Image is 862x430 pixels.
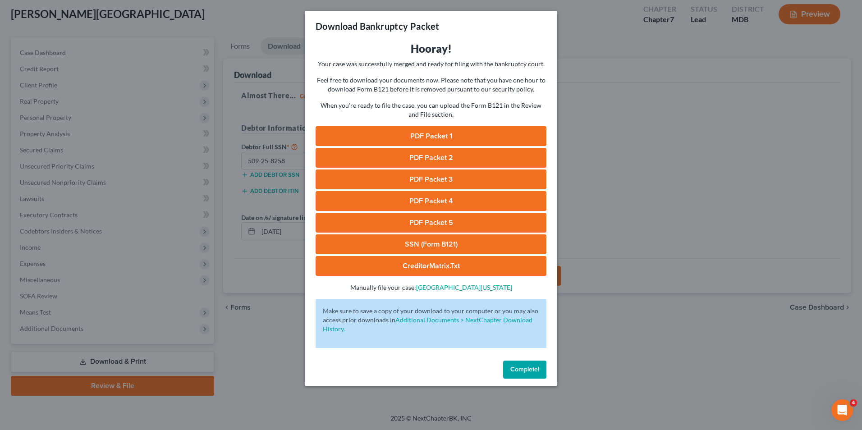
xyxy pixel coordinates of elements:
a: PDF Packet 1 [316,126,546,146]
p: When you're ready to file the case, you can upload the Form B121 in the Review and File section. [316,101,546,119]
a: PDF Packet 4 [316,191,546,211]
p: Feel free to download your documents now. Please note that you have one hour to download Form B12... [316,76,546,94]
a: PDF Packet 5 [316,213,546,233]
a: Additional Documents > NextChapter Download History. [323,316,532,333]
a: SSN (Form B121) [316,234,546,254]
a: PDF Packet 2 [316,148,546,168]
p: Your case was successfully merged and ready for filing with the bankruptcy court. [316,59,546,69]
a: CreditorMatrix.txt [316,256,546,276]
button: Complete! [503,361,546,379]
p: Make sure to save a copy of your download to your computer or you may also access prior downloads in [323,306,539,334]
p: Manually file your case: [316,283,546,292]
h3: Hooray! [316,41,546,56]
h3: Download Bankruptcy Packet [316,20,439,32]
iframe: Intercom live chat [831,399,853,421]
a: PDF Packet 3 [316,169,546,189]
a: [GEOGRAPHIC_DATA][US_STATE] [416,284,512,291]
span: Complete! [510,366,539,373]
span: 4 [850,399,857,407]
